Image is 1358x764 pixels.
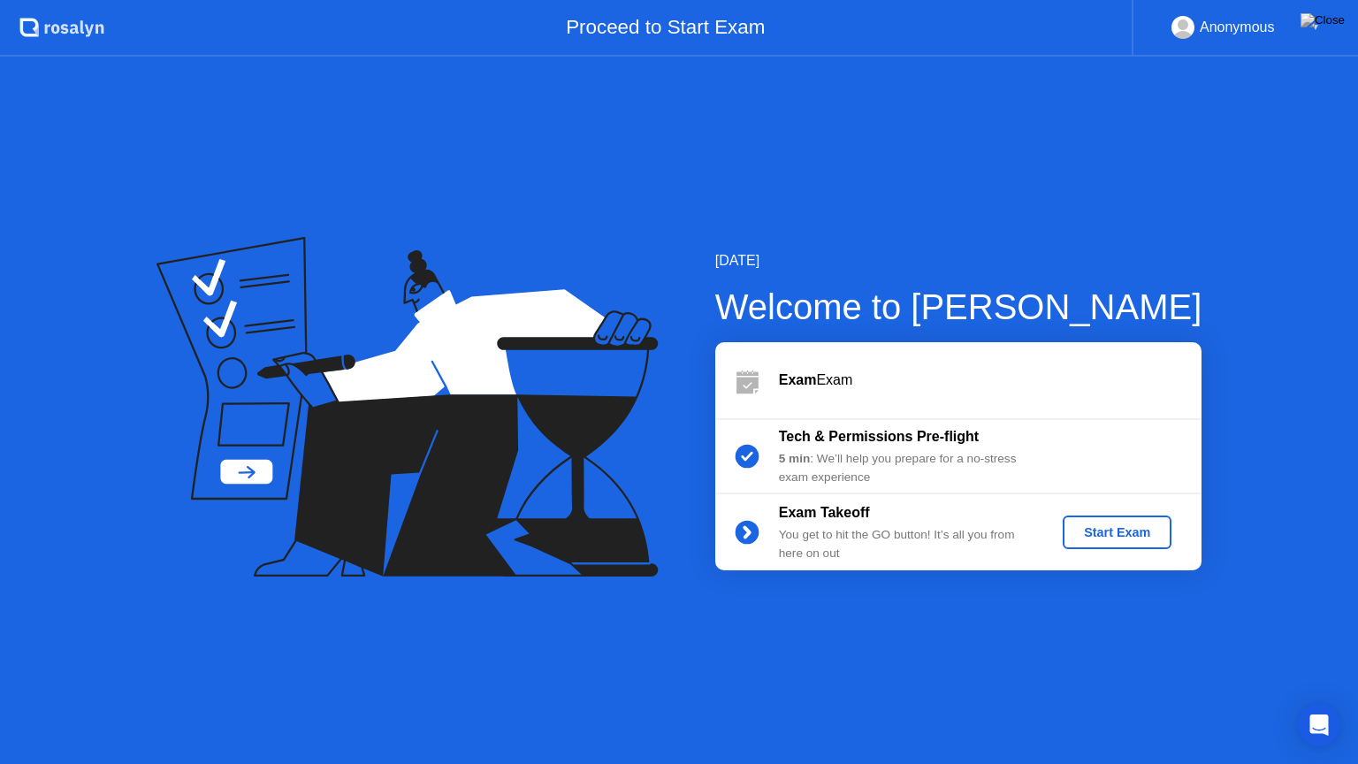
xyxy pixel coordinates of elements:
b: Exam [779,372,817,387]
div: Open Intercom Messenger [1298,704,1340,746]
div: Exam [779,370,1202,391]
button: Start Exam [1063,516,1171,549]
img: Close [1301,13,1345,27]
b: Tech & Permissions Pre-flight [779,429,979,444]
div: Start Exam [1070,525,1164,539]
div: Anonymous [1200,16,1275,39]
b: Exam Takeoff [779,505,870,520]
div: Welcome to [PERSON_NAME] [715,280,1202,333]
div: You get to hit the GO button! It’s all you from here on out [779,526,1034,562]
div: : We’ll help you prepare for a no-stress exam experience [779,450,1034,486]
div: [DATE] [715,250,1202,271]
b: 5 min [779,452,811,465]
